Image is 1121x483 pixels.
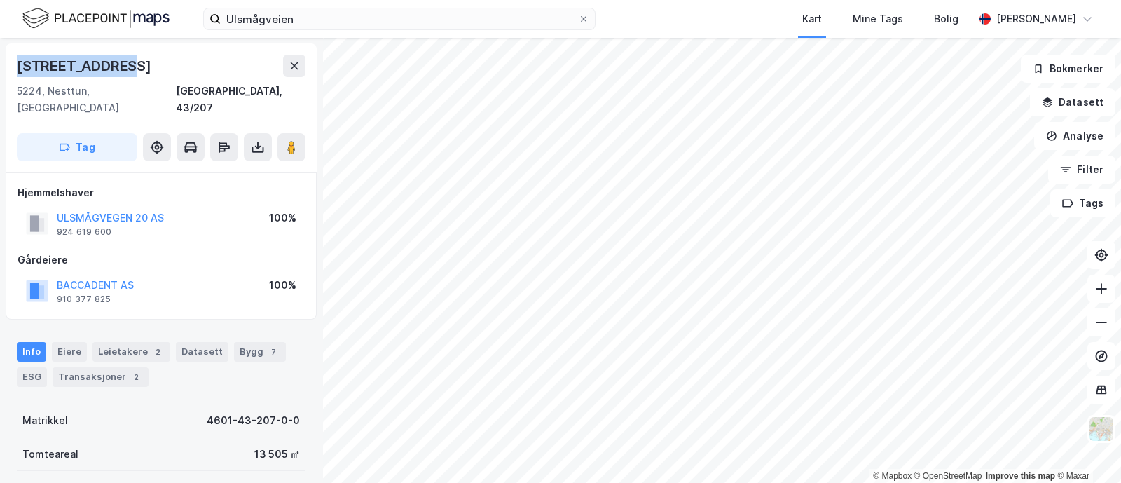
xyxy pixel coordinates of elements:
[22,412,68,429] div: Matrikkel
[17,55,154,77] div: [STREET_ADDRESS]
[18,184,305,201] div: Hjemmelshaver
[873,471,912,481] a: Mapbox
[17,133,137,161] button: Tag
[853,11,903,27] div: Mine Tags
[1030,88,1115,116] button: Datasett
[151,345,165,359] div: 2
[18,252,305,268] div: Gårdeiere
[1034,122,1115,150] button: Analyse
[22,6,170,31] img: logo.f888ab2527a4732fd821a326f86c7f29.svg
[234,342,286,362] div: Bygg
[92,342,170,362] div: Leietakere
[22,446,78,463] div: Tomteareal
[802,11,822,27] div: Kart
[17,342,46,362] div: Info
[1051,416,1121,483] iframe: Chat Widget
[914,471,982,481] a: OpenStreetMap
[269,210,296,226] div: 100%
[207,412,300,429] div: 4601-43-207-0-0
[176,83,305,116] div: [GEOGRAPHIC_DATA], 43/207
[254,446,300,463] div: 13 505 ㎡
[934,11,958,27] div: Bolig
[1021,55,1115,83] button: Bokmerker
[53,367,149,387] div: Transaksjoner
[1048,156,1115,184] button: Filter
[57,294,111,305] div: 910 377 825
[176,342,228,362] div: Datasett
[986,471,1055,481] a: Improve this map
[1050,189,1115,217] button: Tags
[57,226,111,238] div: 924 619 600
[266,345,280,359] div: 7
[17,83,176,116] div: 5224, Nesttun, [GEOGRAPHIC_DATA]
[52,342,87,362] div: Eiere
[17,367,47,387] div: ESG
[221,8,578,29] input: Søk på adresse, matrikkel, gårdeiere, leietakere eller personer
[996,11,1076,27] div: [PERSON_NAME]
[269,277,296,294] div: 100%
[129,370,143,384] div: 2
